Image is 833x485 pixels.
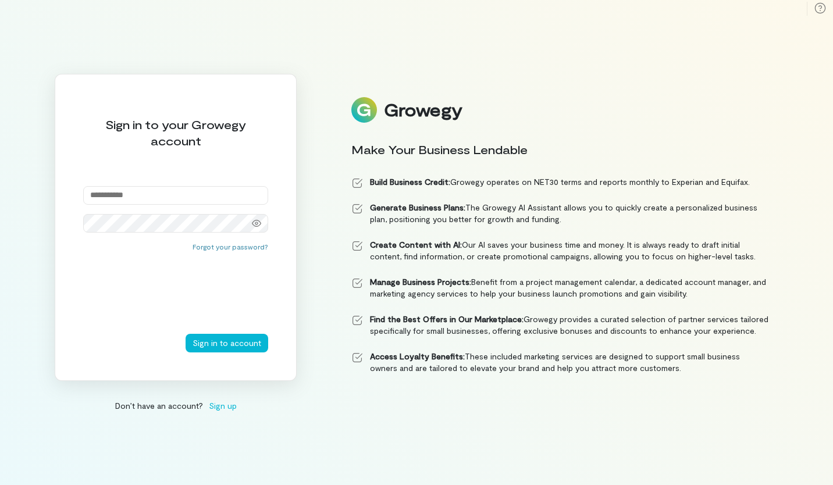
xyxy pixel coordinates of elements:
[351,97,377,123] img: Logo
[370,177,450,187] strong: Build Business Credit:
[351,351,769,374] li: These included marketing services are designed to support small business owners and are tailored ...
[384,100,462,120] div: Growegy
[193,242,268,251] button: Forgot your password?
[351,239,769,262] li: Our AI saves your business time and money. It is always ready to draft initial content, find info...
[83,116,268,149] div: Sign in to your Growegy account
[370,314,524,324] strong: Find the Best Offers in Our Marketplace:
[351,141,769,158] div: Make Your Business Lendable
[351,202,769,225] li: The Growegy AI Assistant allows you to quickly create a personalized business plan, positioning y...
[370,240,462,249] strong: Create Content with AI:
[370,277,471,287] strong: Manage Business Projects:
[186,334,268,352] button: Sign in to account
[351,276,769,299] li: Benefit from a project management calendar, a dedicated account manager, and marketing agency ser...
[351,176,769,188] li: Growegy operates on NET30 terms and reports monthly to Experian and Equifax.
[370,351,465,361] strong: Access Loyalty Benefits:
[209,400,237,412] span: Sign up
[351,313,769,337] li: Growegy provides a curated selection of partner services tailored specifically for small business...
[55,400,297,412] div: Don’t have an account?
[370,202,465,212] strong: Generate Business Plans:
